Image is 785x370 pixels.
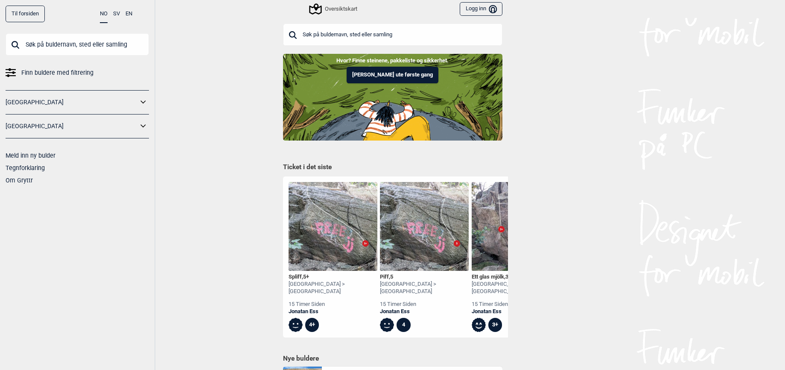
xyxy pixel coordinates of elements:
h1: Nye buldere [283,354,502,363]
a: Om Gryttr [6,177,33,184]
img: Ett glas mjolk [472,182,560,271]
a: Jonatan Ess [380,308,469,315]
div: 4 [397,318,411,332]
a: Finn buldere med filtrering [6,67,149,79]
input: Søk på buldernavn, sted eller samling [283,23,502,46]
span: 5+ [303,273,309,280]
div: Piff , [380,273,469,281]
a: Jonatan Ess [289,308,377,315]
a: Tegnforklaring [6,164,45,171]
span: Finn buldere med filtrering [21,67,93,79]
div: Ett glas mjölk , [472,273,560,281]
div: [GEOGRAPHIC_DATA] > [GEOGRAPHIC_DATA] [472,281,560,295]
a: Jonatan Ess [472,308,560,315]
input: Søk på buldernavn, sted eller samling [6,33,149,56]
img: Indoor to outdoor [283,54,502,140]
button: [PERSON_NAME] ute første gang [347,67,438,83]
button: NO [100,6,108,23]
div: 15 timer siden [380,301,469,308]
div: [GEOGRAPHIC_DATA] > [GEOGRAPHIC_DATA] [380,281,469,295]
button: SV [113,6,120,22]
h1: Ticket i det siste [283,163,502,172]
a: Til forsiden [6,6,45,22]
a: [GEOGRAPHIC_DATA] [6,120,138,132]
span: 5 [390,273,393,280]
img: Spliff [289,182,377,271]
div: 3+ [488,318,502,332]
div: Spliff , [289,273,377,281]
div: 15 timer siden [289,301,377,308]
p: Hvor? Finne steinene, pakkeliste og sikkerhet. [6,56,779,65]
span: 3+ [505,273,511,280]
button: Logg inn [460,2,502,16]
a: Meld inn ny bulder [6,152,55,159]
div: 4+ [305,318,319,332]
img: Piff [380,182,469,271]
button: EN [125,6,132,22]
a: [GEOGRAPHIC_DATA] [6,96,138,109]
div: Oversiktskart [310,4,357,14]
div: [GEOGRAPHIC_DATA] > [GEOGRAPHIC_DATA] [289,281,377,295]
div: 15 timer siden [472,301,560,308]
